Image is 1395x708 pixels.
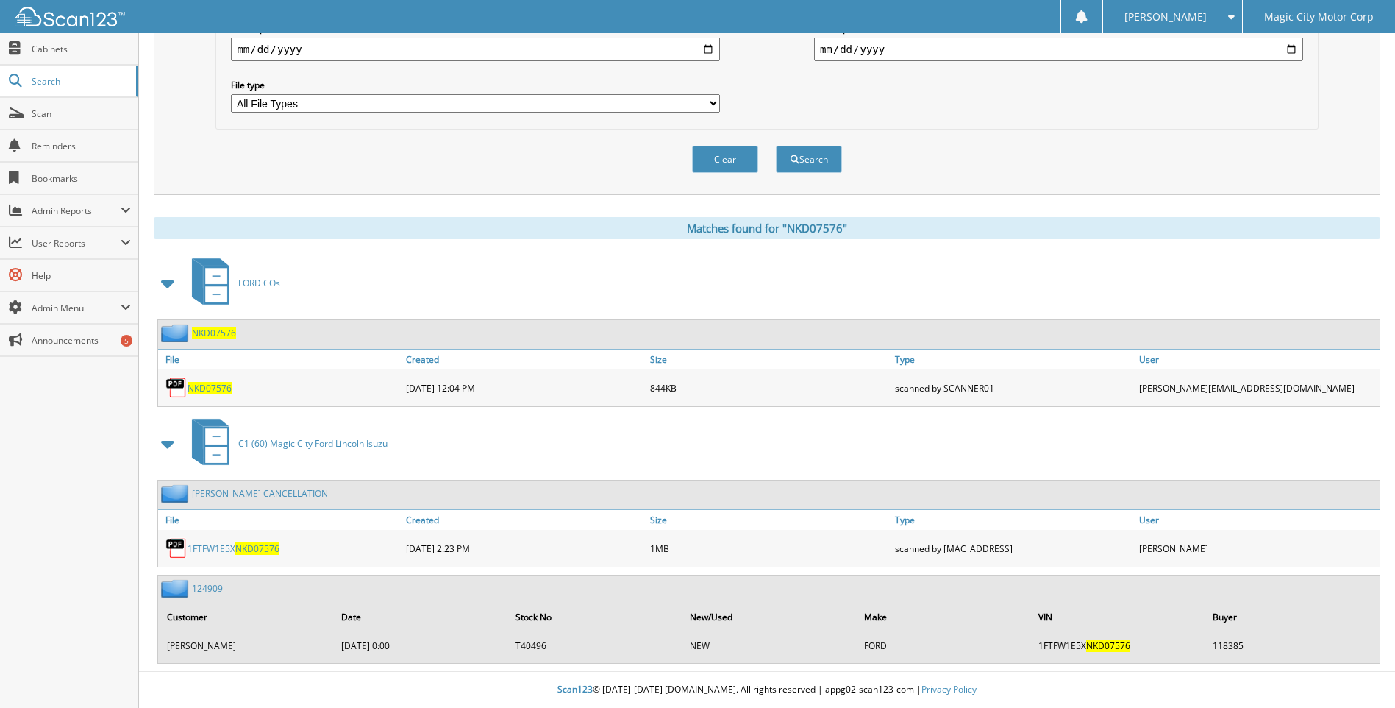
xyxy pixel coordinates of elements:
[32,107,131,120] span: Scan
[646,350,891,369] a: Size
[161,484,192,503] img: folder2.png
[231,79,720,91] label: File type
[32,75,129,88] span: Search
[1205,602,1378,632] th: Buyer
[32,205,121,217] span: Admin Reports
[32,43,131,55] span: Cabinets
[160,602,332,632] th: Customer
[165,377,188,399] img: PDF.png
[192,327,236,339] a: NKD07576
[165,537,188,559] img: PDF.png
[32,269,131,282] span: Help
[646,510,891,530] a: Size
[891,510,1135,530] a: Type
[158,510,402,530] a: File
[231,38,720,61] input: start
[646,534,891,563] div: 1MB
[160,634,332,658] td: [PERSON_NAME]
[32,172,131,185] span: Bookmarks
[857,602,1030,632] th: Make
[682,634,855,658] td: NEW
[776,146,842,173] button: Search
[508,634,681,658] td: T40496
[1135,373,1380,403] div: [PERSON_NAME] [EMAIL_ADDRESS][DOMAIN_NAME]
[402,534,646,563] div: [DATE] 2:23 PM
[1086,640,1130,652] span: NKD07576
[814,38,1303,61] input: end
[158,350,402,369] a: File
[1205,634,1378,658] td: 118385
[15,7,125,26] img: scan123-logo-white.svg
[183,414,388,472] a: C1 (60) Magic City Ford Lincoln Isuzu
[1264,13,1374,21] span: Magic City Motor Corp
[402,373,646,403] div: [DATE] 12:04 PM
[891,534,1135,563] div: scanned by [MAC_ADDRESS]
[557,683,593,695] span: Scan123
[334,602,507,632] th: Date
[692,146,758,173] button: Clear
[891,373,1135,403] div: scanned by SCANNER01
[192,582,223,595] a: 124909
[402,510,646,530] a: Created
[682,602,855,632] th: New/Used
[1135,350,1380,369] a: User
[235,542,279,555] span: NKD07576
[402,350,646,369] a: Created
[188,382,232,394] a: NKD07576
[32,237,121,249] span: User Reports
[891,350,1135,369] a: Type
[1135,534,1380,563] div: [PERSON_NAME]
[161,579,192,598] img: folder2.png
[161,324,192,342] img: folder2.png
[32,302,121,314] span: Admin Menu
[1031,634,1204,658] td: 1FTFW1E5X
[238,277,280,289] span: FORD COs
[1124,13,1207,21] span: [PERSON_NAME]
[238,437,388,450] span: C1 (60) Magic City Ford Lincoln Isuzu
[192,487,328,500] a: [PERSON_NAME] CANCELLATION
[121,335,132,347] div: 5
[183,254,280,312] a: FORD COs
[1135,510,1380,530] a: User
[1321,637,1395,708] iframe: Chat Widget
[857,634,1030,658] td: FORD
[1031,602,1204,632] th: VIN
[188,542,279,555] a: 1FTFW1E5XNKD07576
[139,672,1395,708] div: © [DATE]-[DATE] [DOMAIN_NAME]. All rights reserved | appg02-scan123-com |
[32,334,131,347] span: Announcements
[508,602,681,632] th: Stock No
[154,217,1380,239] div: Matches found for "NKD07576"
[32,140,131,152] span: Reminders
[646,373,891,403] div: 844KB
[921,683,977,695] a: Privacy Policy
[334,634,507,658] td: [DATE] 0:00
